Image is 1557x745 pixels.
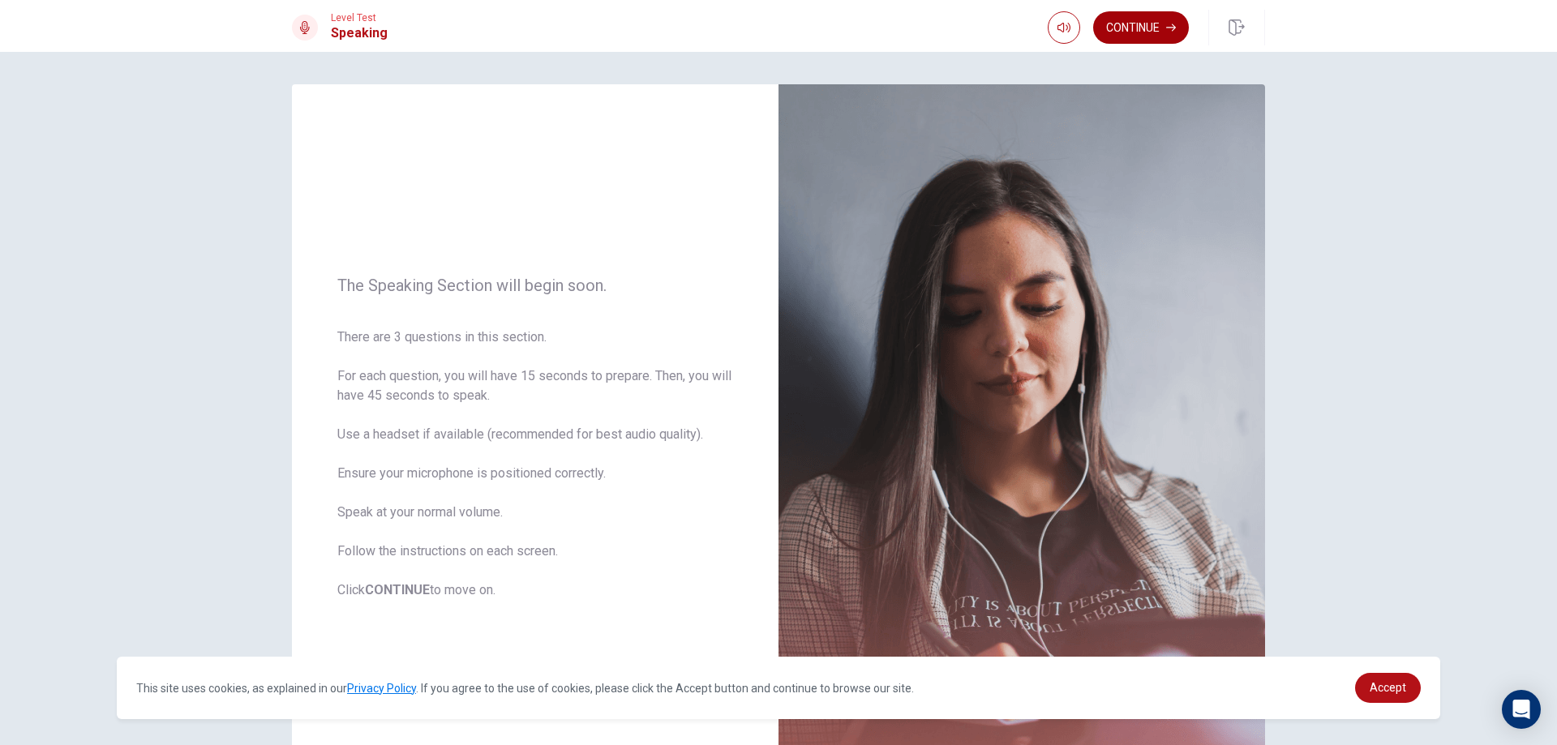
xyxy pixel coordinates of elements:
[331,24,388,43] h1: Speaking
[1502,690,1541,729] div: Open Intercom Messenger
[331,12,388,24] span: Level Test
[1370,681,1406,694] span: Accept
[337,328,733,600] span: There are 3 questions in this section. For each question, you will have 15 seconds to prepare. Th...
[117,657,1440,719] div: cookieconsent
[365,582,430,597] b: CONTINUE
[337,276,733,295] span: The Speaking Section will begin soon.
[1355,673,1421,703] a: dismiss cookie message
[1093,11,1189,44] button: Continue
[347,682,416,695] a: Privacy Policy
[136,682,914,695] span: This site uses cookies, as explained in our . If you agree to the use of cookies, please click th...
